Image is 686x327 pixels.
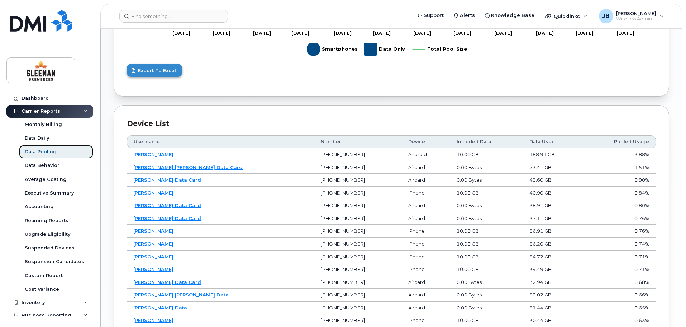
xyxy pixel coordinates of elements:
[523,199,582,212] td: 38.91 GB
[450,302,523,314] td: 0.00 Bytes
[133,177,201,183] a: [PERSON_NAME] Data Card
[449,8,480,23] a: Alerts
[402,289,450,302] td: Aircard
[402,148,450,161] td: Android
[314,199,402,212] td: [PHONE_NUMBER]
[402,302,450,314] td: Aircard
[576,30,594,36] tspan: [DATE]
[314,251,402,263] td: [PHONE_NUMBER]
[402,263,450,276] td: iPhone
[582,276,656,289] td: 0.68%
[307,40,358,59] g: Smartphones
[450,238,523,251] td: 10.00 GB
[402,187,450,200] td: iPhone
[450,212,523,225] td: 0.00 Bytes
[450,148,523,161] td: 10.00 GB
[334,30,352,36] tspan: [DATE]
[582,302,656,314] td: 0.65%
[582,135,656,148] th: Pooled Usage
[138,67,176,74] span: Export to Excel
[616,10,656,16] span: [PERSON_NAME]
[450,314,523,327] td: 10.00 GB
[133,228,173,234] a: [PERSON_NAME]
[133,164,243,170] a: [PERSON_NAME] [PERSON_NAME] Data Card
[402,161,450,174] td: Aircard
[453,30,471,36] tspan: [DATE]
[523,135,582,148] th: Data Used
[133,151,173,157] a: [PERSON_NAME]
[523,238,582,251] td: 36.20 GB
[450,251,523,263] td: 10.00 GB
[523,302,582,314] td: 31.44 GB
[523,225,582,238] td: 36.91 GB
[314,135,402,148] th: Number
[523,174,582,187] td: 43.60 GB
[314,289,402,302] td: [PHONE_NUMBER]
[133,317,173,323] a: [PERSON_NAME]
[314,148,402,161] td: [PHONE_NUMBER]
[523,251,582,263] td: 34.72 GB
[616,16,656,22] span: Wireless Admin
[450,174,523,187] td: 0.00 Bytes
[314,225,402,238] td: [PHONE_NUMBER]
[602,12,610,20] span: JB
[413,40,467,59] g: Total Pool Size
[523,276,582,289] td: 32.94 GB
[314,174,402,187] td: [PHONE_NUMBER]
[314,212,402,225] td: [PHONE_NUMBER]
[402,212,450,225] td: Aircard
[413,30,431,36] tspan: [DATE]
[460,12,475,19] span: Alerts
[364,40,405,59] g: Data Only
[402,251,450,263] td: iPhone
[402,238,450,251] td: iPhone
[554,13,580,19] span: Quicklinks
[582,263,656,276] td: 0.71%
[582,174,656,187] td: 0.90%
[314,276,402,289] td: [PHONE_NUMBER]
[130,23,158,29] tspan: 0.00 Bytes
[133,305,187,310] a: [PERSON_NAME] Data
[450,199,523,212] td: 0.00 Bytes
[480,8,539,23] a: Knowledge Base
[314,302,402,314] td: [PHONE_NUMBER]
[314,161,402,174] td: [PHONE_NUMBER]
[582,148,656,161] td: 3.88%
[582,314,656,327] td: 0.63%
[523,212,582,225] td: 37.11 GB
[523,263,582,276] td: 34.49 GB
[402,276,450,289] td: Aircard
[491,12,534,19] span: Knowledge Base
[133,279,201,285] a: [PERSON_NAME] Data Card
[402,199,450,212] td: Aircard
[523,314,582,327] td: 30.44 GB
[450,289,523,302] td: 0.00 Bytes
[402,225,450,238] td: iPhone
[402,135,450,148] th: Device
[450,187,523,200] td: 10.00 GB
[373,30,391,36] tspan: [DATE]
[582,161,656,174] td: 1.51%
[291,30,309,36] tspan: [DATE]
[253,30,271,36] tspan: [DATE]
[523,161,582,174] td: 73.41 GB
[582,225,656,238] td: 0.76%
[536,30,554,36] tspan: [DATE]
[424,12,444,19] span: Support
[523,148,582,161] td: 188.91 GB
[450,135,523,148] th: Included Data
[523,187,582,200] td: 40.90 GB
[582,212,656,225] td: 0.76%
[314,263,402,276] td: [PHONE_NUMBER]
[540,9,592,23] div: Quicklinks
[127,64,656,77] a: Export to Excel
[133,202,201,208] a: [PERSON_NAME] Data Card
[450,225,523,238] td: 10.00 GB
[133,292,229,298] a: [PERSON_NAME] [PERSON_NAME] Data
[133,241,173,247] a: [PERSON_NAME]
[127,118,656,129] div: Device list
[594,9,669,23] div: Jose Benedith
[450,276,523,289] td: 0.00 Bytes
[494,30,512,36] tspan: [DATE]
